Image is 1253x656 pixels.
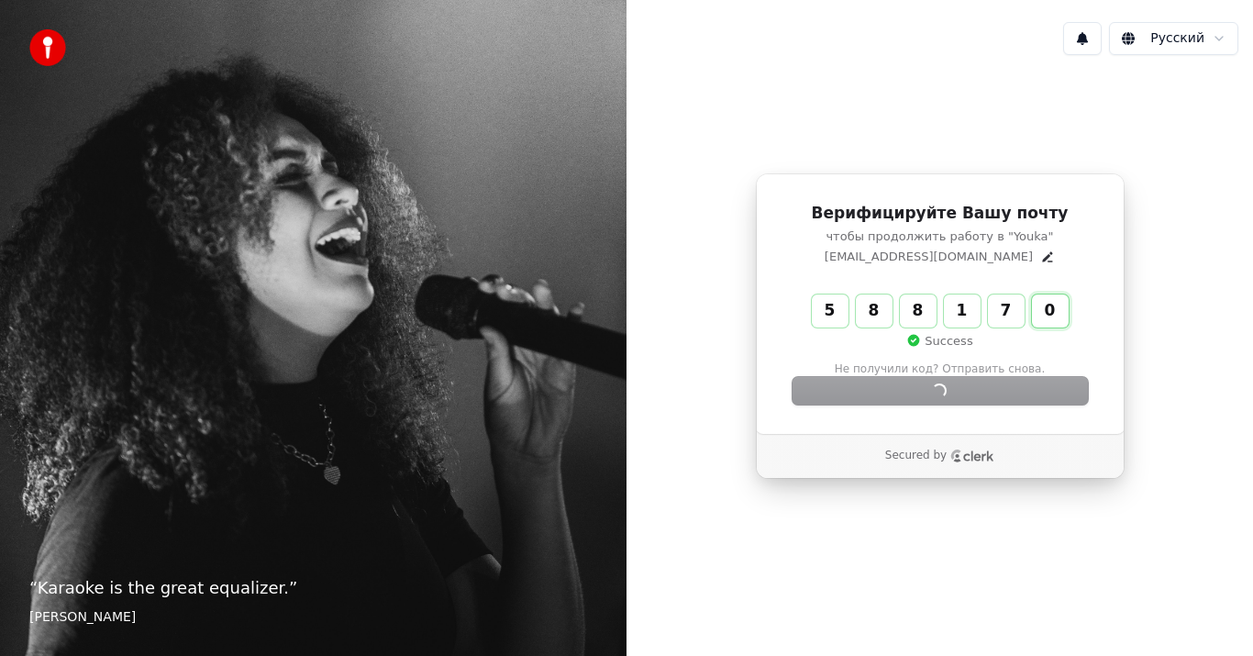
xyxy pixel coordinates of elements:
[825,249,1033,265] p: [EMAIL_ADDRESS][DOMAIN_NAME]
[793,228,1088,245] p: чтобы продолжить работу в "Youka"
[950,450,994,462] a: Clerk logo
[29,608,597,627] footer: [PERSON_NAME]
[29,575,597,601] p: “ Karaoke is the great equalizer. ”
[1040,250,1055,264] button: Edit
[885,449,947,463] p: Secured by
[812,295,1105,328] input: Enter verification code
[793,203,1088,225] h1: Верифицируйте Вашу почту
[906,333,972,350] p: Success
[29,29,66,66] img: youka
